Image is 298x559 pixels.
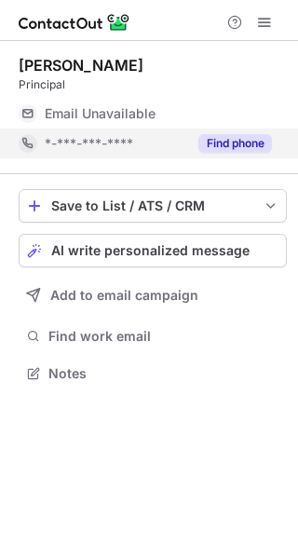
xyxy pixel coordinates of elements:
button: Reveal Button [198,134,272,153]
button: AI write personalized message [19,234,287,267]
button: Add to email campaign [19,279,287,312]
button: Notes [19,361,287,387]
div: Principal [19,76,287,93]
span: Add to email campaign [50,288,198,303]
button: Find work email [19,323,287,349]
span: AI write personalized message [51,243,250,258]
button: save-profile-one-click [19,189,287,223]
span: Email Unavailable [45,105,156,122]
span: Find work email [48,328,279,345]
span: Notes [48,365,279,382]
img: ContactOut v5.3.10 [19,11,130,34]
div: Save to List / ATS / CRM [51,198,254,213]
div: [PERSON_NAME] [19,56,143,75]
